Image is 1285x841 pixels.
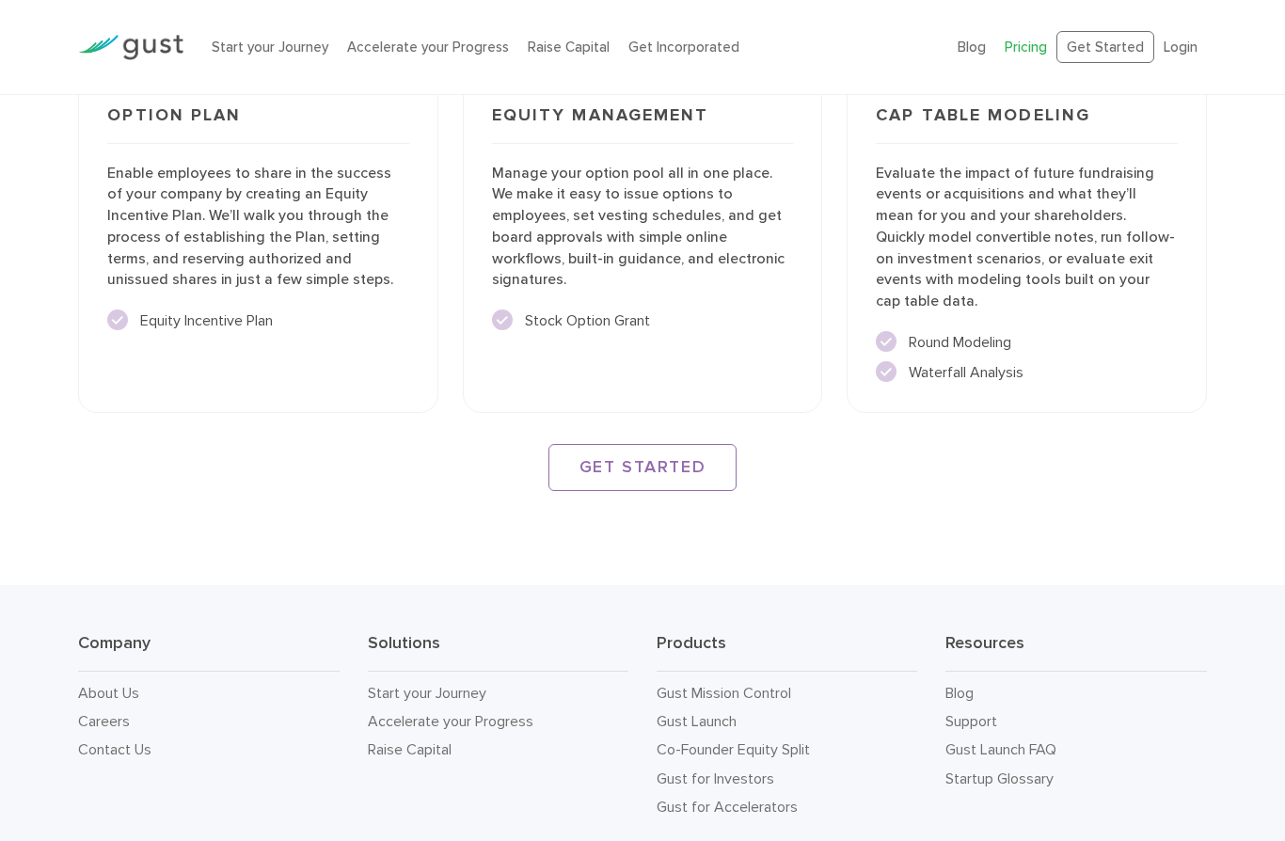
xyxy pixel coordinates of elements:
[945,770,1054,787] a: Startup Glossary
[945,632,1206,672] h3: Resources
[876,107,1177,144] h3: Cap Table Modeling
[1056,31,1154,64] a: Get Started
[945,712,997,730] a: Support
[492,163,793,291] p: Manage your option pool all in one place. We make it easy to issue options to employees, set vest...
[628,39,739,56] a: Get Incorporated
[368,632,628,672] h3: Solutions
[958,39,986,56] a: Blog
[212,39,328,56] a: Start your Journey
[657,712,737,730] a: Gust Launch
[657,770,774,787] a: Gust for Investors
[528,39,610,56] a: Raise Capital
[945,740,1056,758] a: Gust Launch FAQ
[657,740,810,758] a: Co-Founder Equity Split
[657,684,791,702] a: Gust Mission Control
[1164,39,1198,56] a: Login
[107,163,408,291] p: Enable employees to share in the success of your company by creating an Equity Incentive Plan. We...
[492,107,793,144] h3: Equity Management
[876,331,1177,354] li: Round Modeling
[657,632,917,672] h3: Products
[368,740,452,758] a: Raise Capital
[876,163,1177,312] p: Evaluate the impact of future fundraising events or acquisitions and what they’ll mean for you an...
[107,107,408,144] h3: Option Plan
[492,309,793,332] li: Stock Option Grant
[78,35,183,60] img: Gust Logo
[657,798,798,816] a: Gust for Accelerators
[78,632,339,672] h3: Company
[945,684,974,702] a: Blog
[78,712,130,730] a: Careers
[347,39,509,56] a: Accelerate your Progress
[78,740,151,758] a: Contact Us
[548,444,737,491] a: GET STARTED
[78,684,139,702] a: About Us
[1005,39,1047,56] a: Pricing
[368,684,486,702] a: Start your Journey
[368,712,533,730] a: Accelerate your Progress
[876,361,1177,384] li: Waterfall Analysis
[107,309,408,332] li: Equity Incentive Plan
